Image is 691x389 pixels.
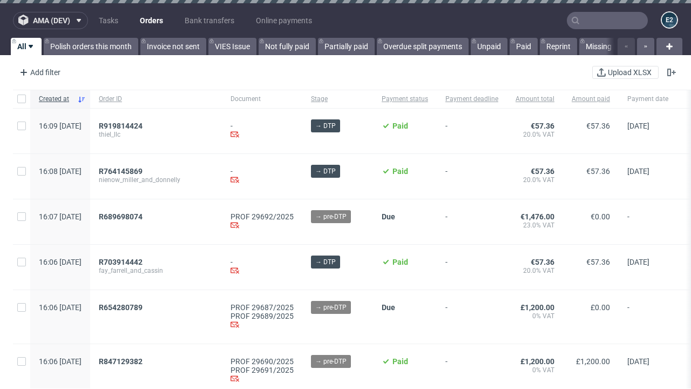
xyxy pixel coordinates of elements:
div: - [231,258,294,277]
a: Unpaid [471,38,507,55]
span: → pre-DTP [315,212,347,222]
a: VIES Issue [208,38,256,55]
div: - [231,122,294,140]
a: R919814424 [99,122,145,130]
span: [DATE] [627,167,649,176]
span: Document [231,95,294,104]
span: - [445,258,498,277]
span: - [445,167,498,186]
span: Due [382,212,395,221]
a: PROF 29687/2025 [231,303,294,312]
span: → DTP [315,257,336,267]
span: [DATE] [627,357,649,366]
span: → DTP [315,166,336,176]
span: R689698074 [99,212,143,221]
figcaption: e2 [662,12,677,28]
span: 16:07 [DATE] [39,212,82,221]
span: Payment status [382,95,428,104]
span: 20.0% VAT [516,266,554,275]
span: Upload XLSX [606,69,654,76]
a: Reprint [540,38,577,55]
span: R847129382 [99,357,143,366]
span: Paid [392,357,408,366]
a: Online payments [249,12,319,29]
span: €57.36 [531,167,554,176]
span: Paid [392,167,408,176]
a: Partially paid [318,38,375,55]
span: £1,200.00 [576,357,610,366]
span: Amount total [516,95,554,104]
span: 16:08 [DATE] [39,167,82,176]
a: PROF 29692/2025 [231,212,294,221]
span: → pre-DTP [315,303,347,312]
span: Amount paid [572,95,610,104]
span: [DATE] [627,122,649,130]
a: R764145869 [99,167,145,176]
div: Add filter [15,64,63,81]
a: Missing invoice [579,38,643,55]
span: Payment date [627,95,668,104]
span: Paid [392,122,408,130]
span: ama (dev) [33,17,70,24]
a: Not fully paid [259,38,316,55]
span: - [445,357,498,385]
span: 0% VAT [516,312,554,320]
div: - [231,167,294,186]
span: €0.00 [591,212,610,221]
span: R703914442 [99,258,143,266]
span: - [627,303,668,331]
span: 16:06 [DATE] [39,303,82,312]
span: €57.36 [531,258,554,266]
button: ama (dev) [13,12,88,29]
a: R654280789 [99,303,145,312]
span: €57.36 [531,122,554,130]
span: Payment deadline [445,95,498,104]
span: Paid [392,258,408,266]
a: Invoice not sent [140,38,206,55]
span: → DTP [315,121,336,131]
span: 23.0% VAT [516,221,554,230]
a: All [11,38,42,55]
span: Due [382,303,395,312]
span: €57.36 [586,258,610,266]
a: PROF 29689/2025 [231,312,294,320]
a: Orders [133,12,170,29]
a: R689698074 [99,212,145,221]
span: 16:06 [DATE] [39,357,82,366]
span: nienow_miller_and_donnelly [99,176,213,184]
span: R764145869 [99,167,143,176]
span: R919814424 [99,122,143,130]
button: Upload XLSX [592,66,659,79]
span: £1,200.00 [520,303,554,312]
a: Tasks [92,12,125,29]
span: 16:06 [DATE] [39,258,82,266]
a: Polish orders this month [44,38,138,55]
span: - [445,122,498,140]
span: thiel_llc [99,130,213,139]
a: PROF 29691/2025 [231,366,294,374]
span: - [627,212,668,231]
span: R654280789 [99,303,143,312]
span: £0.00 [591,303,610,312]
span: Order ID [99,95,213,104]
span: 16:09 [DATE] [39,122,82,130]
span: €1,476.00 [520,212,554,221]
span: Stage [311,95,364,104]
span: €57.36 [586,167,610,176]
span: [DATE] [627,258,649,266]
a: PROF 29690/2025 [231,357,294,366]
span: → pre-DTP [315,357,347,366]
span: - [445,303,498,331]
span: - [445,212,498,231]
span: Created at [39,95,73,104]
span: £1,200.00 [520,357,554,366]
span: 20.0% VAT [516,176,554,184]
span: fay_farrell_and_cassin [99,266,213,275]
a: R703914442 [99,258,145,266]
span: €57.36 [586,122,610,130]
span: 20.0% VAT [516,130,554,139]
a: Overdue split payments [377,38,469,55]
a: Paid [510,38,538,55]
a: Bank transfers [178,12,241,29]
a: R847129382 [99,357,145,366]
